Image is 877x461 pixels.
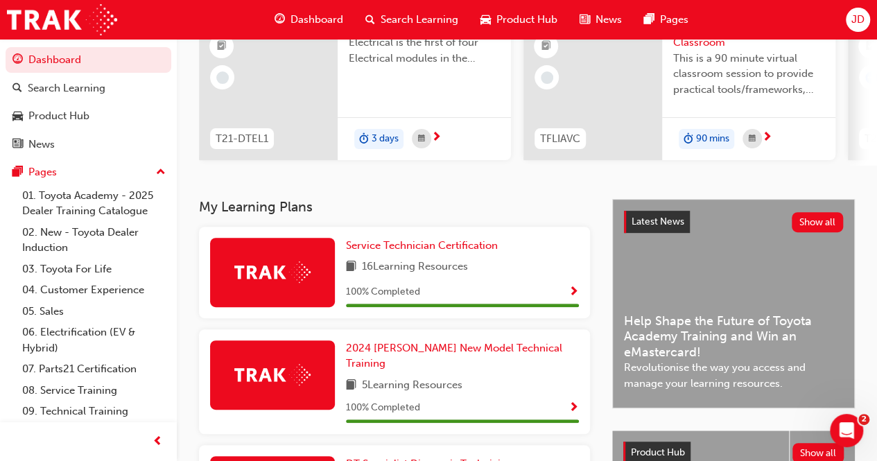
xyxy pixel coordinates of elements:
[624,360,843,391] span: Revolutionise the way you access and manage your learning resources.
[28,108,89,124] div: Product Hub
[762,132,772,144] span: next-icon
[381,12,458,28] span: Search Learning
[359,130,369,148] span: duration-icon
[372,131,399,147] span: 3 days
[234,364,311,385] img: Trak
[12,166,23,179] span: pages-icon
[624,313,843,360] span: Help Shape the Future of Toyota Academy Training and Win an eMastercard!
[275,11,285,28] span: guage-icon
[6,103,171,129] a: Product Hub
[362,259,468,276] span: 16 Learning Resources
[346,259,356,276] span: book-icon
[28,164,57,180] div: Pages
[684,130,693,148] span: duration-icon
[696,131,729,147] span: 90 mins
[792,212,844,232] button: Show all
[6,76,171,101] a: Search Learning
[568,399,579,417] button: Show Progress
[362,377,462,394] span: 5 Learning Resources
[153,433,163,451] span: prev-icon
[17,259,171,280] a: 03. Toyota For Life
[216,71,229,84] span: learningRecordVerb_NONE-icon
[673,51,824,98] span: This is a 90 minute virtual classroom session to provide practical tools/frameworks, behaviours a...
[596,12,622,28] span: News
[6,132,171,157] a: News
[28,137,55,153] div: News
[17,222,171,259] a: 02. New - Toyota Dealer Induction
[541,71,553,84] span: learningRecordVerb_NONE-icon
[28,80,105,96] div: Search Learning
[156,164,166,182] span: up-icon
[469,6,568,34] a: car-iconProduct Hub
[830,414,863,447] iframe: Intercom live chat
[624,211,843,233] a: Latest NewsShow all
[234,261,311,283] img: Trak
[263,6,354,34] a: guage-iconDashboard
[17,279,171,301] a: 04. Customer Experience
[6,47,171,73] a: Dashboard
[12,54,23,67] span: guage-icon
[749,130,756,148] span: calendar-icon
[12,82,22,95] span: search-icon
[858,414,869,425] span: 2
[6,159,171,185] button: Pages
[660,12,688,28] span: Pages
[540,131,580,147] span: TFLIAVC
[17,301,171,322] a: 05. Sales
[496,12,557,28] span: Product Hub
[290,12,343,28] span: Dashboard
[866,37,876,55] span: booktick-icon
[346,400,420,416] span: 100 % Completed
[365,11,375,28] span: search-icon
[580,11,590,28] span: news-icon
[612,199,855,408] a: Latest NewsShow allHelp Shape the Future of Toyota Academy Training and Win an eMastercard!Revolu...
[6,44,171,159] button: DashboardSearch LearningProduct HubNews
[17,380,171,401] a: 08. Service Training
[631,446,685,458] span: Product Hub
[541,37,551,55] span: booktick-icon
[349,19,500,67] span: Diagnosis Technician Body Electrical is the first of four Electrical modules in the Diagnosis Tec...
[568,284,579,301] button: Show Progress
[346,340,579,372] a: 2024 [PERSON_NAME] New Model Technical Training
[480,11,491,28] span: car-icon
[17,401,171,422] a: 09. Technical Training
[7,4,117,35] img: Trak
[354,6,469,34] a: search-iconSearch Learning
[568,286,579,299] span: Show Progress
[346,238,503,254] a: Service Technician Certification
[633,6,700,34] a: pages-iconPages
[12,110,23,123] span: car-icon
[17,358,171,380] a: 07. Parts21 Certification
[846,8,870,32] button: JD
[346,239,498,252] span: Service Technician Certification
[346,284,420,300] span: 100 % Completed
[17,185,171,222] a: 01. Toyota Academy - 2025 Dealer Training Catalogue
[644,11,654,28] span: pages-icon
[418,130,425,148] span: calendar-icon
[851,12,865,28] span: JD
[568,6,633,34] a: news-iconNews
[431,132,442,144] span: next-icon
[216,131,268,147] span: T21-DTEL1
[12,139,23,151] span: news-icon
[199,199,590,215] h3: My Learning Plans
[17,322,171,358] a: 06. Electrification (EV & Hybrid)
[632,216,684,227] span: Latest News
[217,37,227,55] span: booktick-icon
[346,377,356,394] span: book-icon
[568,402,579,415] span: Show Progress
[346,342,562,370] span: 2024 [PERSON_NAME] New Model Technical Training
